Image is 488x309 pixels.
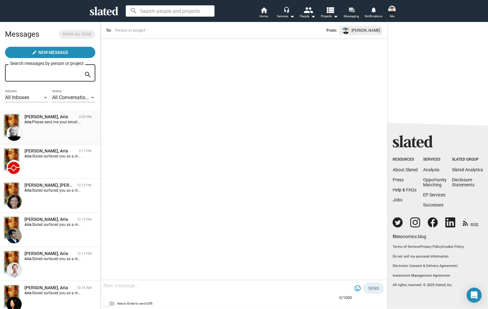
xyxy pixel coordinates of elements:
a: Messaging [341,6,363,20]
a: About Slated [393,167,418,172]
span: Please send me your email or email me directly at [EMAIL_ADDRESS][DOMAIN_NAME] and I can send you... [32,120,292,124]
span: | [419,245,420,249]
input: Person or project [114,27,236,34]
a: Press [393,177,404,182]
strong: Aria: [24,154,32,158]
mat-icon: view_list [326,5,335,14]
mat-icon: arrow_drop_down [309,13,317,20]
div: Raj Krishna, Aria [24,216,74,222]
mat-icon: tag_faces [354,285,361,292]
span: film [393,234,400,239]
mat-icon: create [32,50,37,55]
a: Cookie Policy [443,245,464,249]
img: Aria [4,285,19,307]
button: Do not sell my personal information [393,254,483,259]
span: Projects [321,13,338,20]
button: Mark all read [59,30,95,39]
div: David Grover, Aria [24,251,74,257]
a: RSS [463,218,478,228]
img: David Grover [7,263,22,278]
strong: Aria: [24,257,32,261]
time: 12:13 PM [77,183,92,187]
a: Privacy Policy [420,245,442,249]
img: Aria [4,148,19,171]
div: Open Intercom Messenger [467,288,482,303]
a: DisclosureStatements [452,177,475,187]
strong: Aria: [24,291,32,295]
a: Notifications [363,6,385,20]
button: Send [363,283,384,294]
a: EP Services [423,192,445,197]
mat-icon: forum [348,7,354,13]
a: Investment Management Agreement [393,274,483,278]
a: OpportunityMatching [423,177,447,187]
input: Search people and projects [126,5,215,17]
strong: Aria: [24,120,32,124]
img: undefined [342,27,349,34]
div: Services [423,157,447,162]
span: All Inboxes [5,94,29,100]
p: All rights reserved. © 2025 Slated, Inc. [393,283,483,288]
a: Jobs [393,197,402,202]
mat-icon: search [84,70,92,80]
span: Slated surfaced you as a match for my project, Aria. I would love to share more details with you ... [32,154,275,158]
span: Send [368,283,379,294]
img: Aria [4,251,19,273]
span: To: [106,28,111,33]
a: Help & FAQs [393,187,416,192]
time: 12:13 PM [77,217,92,221]
a: Terms of Service [393,245,419,249]
strong: Aria: [24,222,32,227]
img: Aria [4,217,19,239]
button: Services [275,6,297,20]
span: Mark all read [63,31,92,38]
img: Aria [4,114,19,136]
span: Slated surfaced you as a match for my project, Aria. I would love to share more details with you ... [32,222,275,227]
div: Elvis Miolan, Aria [24,148,76,154]
a: filmonomics blog [393,229,426,240]
a: Slated Analytics [452,167,483,172]
img: Raj Krishna [7,228,22,243]
strong: Aria: [24,188,32,193]
img: Sharon Contillo [7,194,22,209]
mat-hint: 0/1000 [339,296,352,301]
span: Home [260,13,268,20]
mat-icon: headset_mic [284,7,289,13]
span: From: [326,27,337,34]
div: Sharon Contillo, Aria [24,182,74,188]
span: | [442,245,443,249]
time: 4:20 PM [79,115,92,119]
mat-icon: notifications [370,7,376,13]
span: New Message [38,47,68,58]
time: 3:17 PM [79,149,92,153]
button: Projects [319,6,341,20]
div: Services [277,13,294,20]
span: [PERSON_NAME] [352,27,380,34]
span: Messaging [344,13,359,20]
mat-icon: people [304,5,313,14]
time: 12:13 PM [77,252,92,256]
mat-icon: arrow_drop_down [332,13,340,20]
mat-icon: arrow_drop_down [288,13,296,20]
mat-icon: home [260,6,268,14]
a: Electronic Consent & Delivery Agreement [393,264,457,268]
a: Analysis [423,167,439,172]
img: Elvis Miolan [7,160,22,175]
a: Successes [423,202,443,207]
span: Slated surfaced you as a match for my project, Aria. I would love to share more details with you ... [32,291,275,295]
div: People [300,13,316,20]
button: People [297,6,319,20]
div: Slated Group [452,157,483,162]
img: Aria [4,183,19,205]
span: Return/Enter to send (Off) [117,300,152,307]
span: All Conversations [52,94,91,100]
div: Shelly Bancroft, Aria [24,114,76,120]
span: Slated surfaced you as a match for my project, Aria. I would love to share more details with you ... [32,188,275,193]
a: Home [253,6,275,20]
div: Nancy Hua, Aria [24,285,74,291]
span: Notifications [365,13,382,20]
span: Me [390,13,394,20]
h2: Messages [5,27,39,42]
button: Kevin EnhartMe [385,4,400,21]
time: 10:14 AM [77,286,92,290]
